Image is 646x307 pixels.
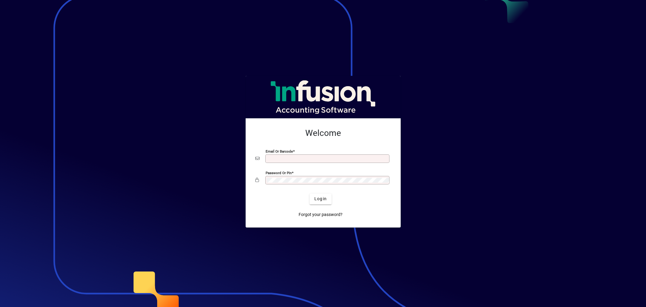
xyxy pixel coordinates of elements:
[314,196,327,202] span: Login
[255,128,391,138] h2: Welcome
[266,149,293,153] mat-label: Email or Barcode
[310,194,332,204] button: Login
[266,170,292,175] mat-label: Password or Pin
[296,209,345,220] a: Forgot your password?
[299,211,343,218] span: Forgot your password?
